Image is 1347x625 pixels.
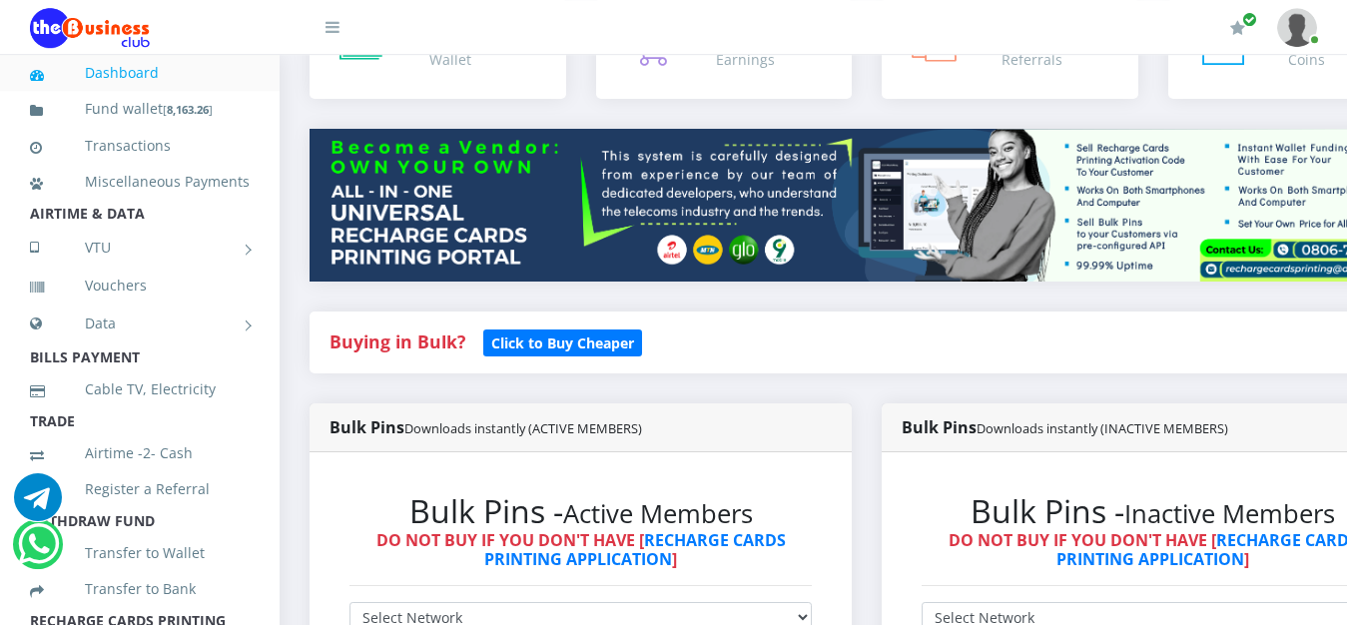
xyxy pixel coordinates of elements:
b: 8,163.26 [167,102,209,117]
small: Active Members [563,496,753,531]
a: Vouchers [30,263,250,309]
img: Logo [30,8,150,48]
h2: Bulk Pins - [349,492,812,530]
a: Transfer to Bank [30,566,250,612]
i: Renew/Upgrade Subscription [1230,20,1245,36]
b: Click to Buy Cheaper [491,333,634,352]
small: Inactive Members [1124,496,1335,531]
div: Coins [1288,49,1325,70]
strong: Buying in Bulk? [330,329,465,353]
div: Wallet [429,49,491,70]
a: Data [30,299,250,348]
small: Downloads instantly (ACTIVE MEMBERS) [404,419,642,437]
a: Click to Buy Cheaper [483,329,642,353]
span: Renew/Upgrade Subscription [1242,12,1257,27]
img: User [1277,8,1317,47]
div: Earnings [716,49,821,70]
strong: DO NOT BUY IF YOU DON'T HAVE [ ] [376,529,786,570]
a: Register a Referral [30,466,250,512]
a: Chat for support [14,488,62,521]
a: Miscellaneous Payments [30,159,250,205]
a: VTU [30,223,250,273]
a: Airtime -2- Cash [30,430,250,476]
div: Referrals [1002,49,1062,70]
a: Fund wallet[8,163.26] [30,86,250,133]
a: Transfer to Wallet [30,530,250,576]
small: Downloads instantly (INACTIVE MEMBERS) [977,419,1228,437]
strong: Bulk Pins [330,416,642,438]
a: Chat for support [18,535,59,568]
a: Dashboard [30,50,250,96]
a: RECHARGE CARDS PRINTING APPLICATION [484,529,786,570]
a: Transactions [30,123,250,169]
a: Cable TV, Electricity [30,366,250,412]
strong: Bulk Pins [902,416,1228,438]
small: [ ] [163,102,213,117]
